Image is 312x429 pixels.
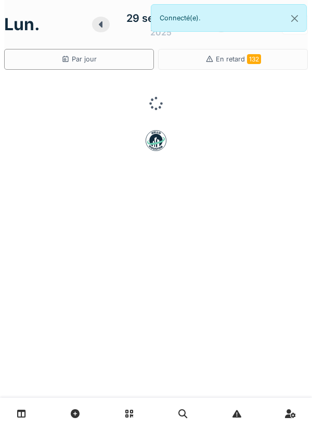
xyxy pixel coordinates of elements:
[146,130,166,151] img: badge-BVDL4wpA.svg
[151,4,307,32] div: Connecté(e).
[247,54,261,64] span: 132
[283,5,306,32] button: Close
[150,26,172,39] div: 2025
[4,15,40,34] h1: lun.
[126,10,196,26] div: 29 septembre
[216,55,261,63] span: En retard
[61,54,97,64] div: Par jour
